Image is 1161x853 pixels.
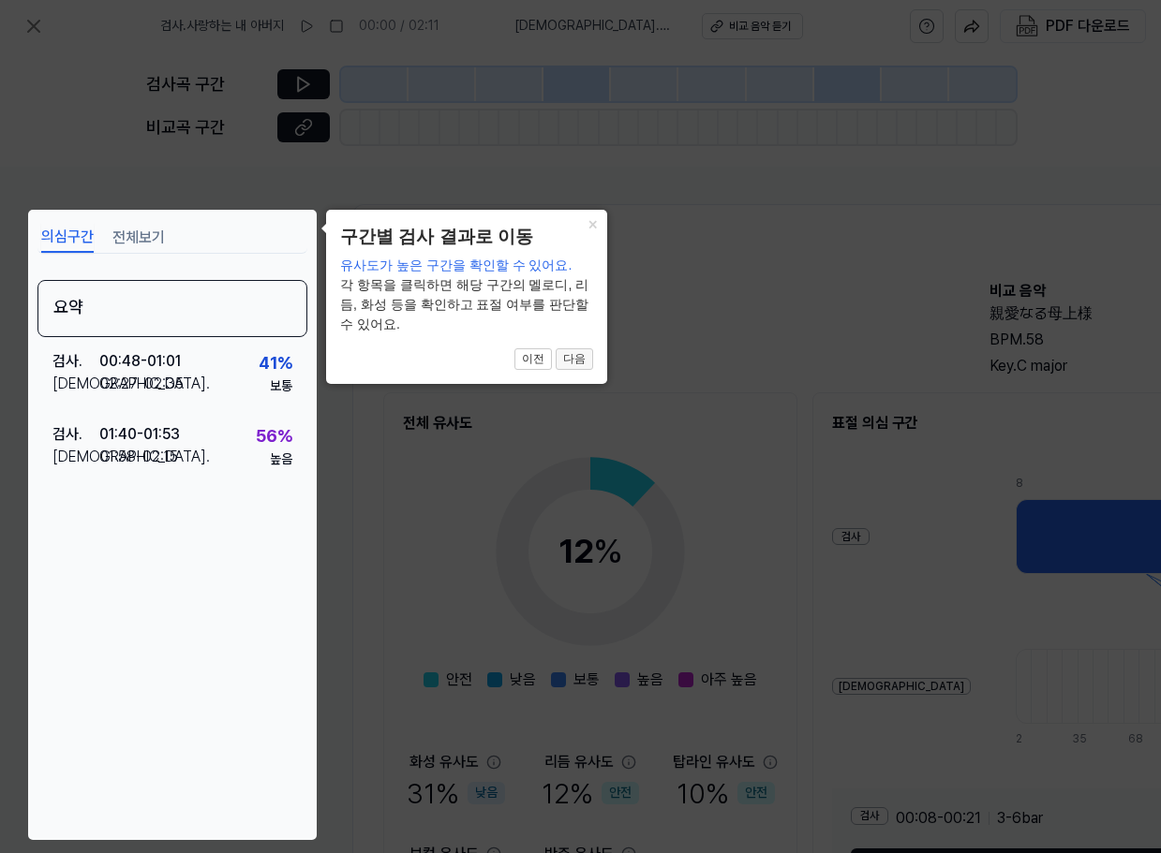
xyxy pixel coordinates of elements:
[112,223,165,253] button: 전체보기
[41,223,94,253] button: 의심구간
[556,348,593,371] button: 다음
[577,210,607,236] button: Close
[340,256,593,334] div: 각 항목을 클릭하면 해당 구간의 멜로디, 리듬, 화성 등을 확인하고 표절 여부를 판단할 수 있어요.
[340,257,572,272] span: 유사도가 높은 구간을 확인할 수 있어요.
[99,423,180,446] div: 01:40 - 01:53
[270,377,292,396] div: 보통
[37,280,307,337] div: 요약
[340,224,593,251] header: 구간별 검사 결과로 이동
[514,348,552,371] button: 이전
[99,373,184,395] div: 02:27 - 02:35
[52,423,99,446] div: 검사 .
[256,423,292,450] div: 56 %
[52,373,99,395] div: [DEMOGRAPHIC_DATA] .
[99,350,181,373] div: 00:48 - 01:01
[99,446,178,468] div: 01:58 - 02:15
[52,446,99,468] div: [DEMOGRAPHIC_DATA] .
[259,350,292,377] div: 41 %
[52,350,99,373] div: 검사 .
[270,450,292,469] div: 높음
